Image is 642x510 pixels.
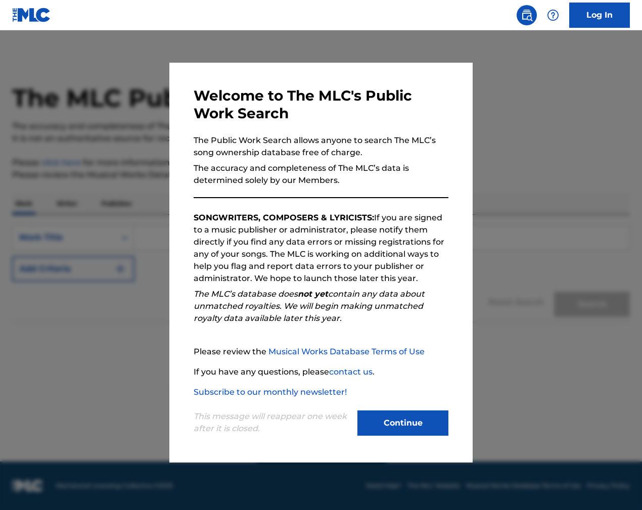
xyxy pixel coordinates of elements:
[298,289,328,299] strong: not yet
[521,9,533,21] img: search
[194,346,448,358] p: Please review the
[194,212,448,285] p: If you are signed to a music publisher or administrator, please notify them directly if you find ...
[194,366,448,378] p: If you have any questions, please .
[547,9,559,21] img: help
[194,162,448,187] p: The accuracy and completeness of The MLC’s data is determined solely by our Members.
[268,347,425,356] a: Musical Works Database Terms of Use
[517,5,537,25] a: Public Search
[194,289,425,323] em: The MLC’s database does contain any data about unmatched royalties. We will begin making unmatche...
[12,8,51,22] img: MLC Logo
[194,213,374,222] strong: SONGWRITERS, COMPOSERS & LYRICISTS:
[543,5,563,25] div: Help
[329,367,373,377] a: contact us
[194,410,351,435] p: This message will reappear one week after it is closed.
[357,410,448,436] button: Continue
[569,3,630,28] a: Log In
[194,387,347,397] a: Subscribe to our monthly newsletter!
[194,134,448,159] p: The Public Work Search allows anyone to search The MLC’s song ownership database free of charge.
[194,87,448,122] h3: Welcome to The MLC's Public Work Search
